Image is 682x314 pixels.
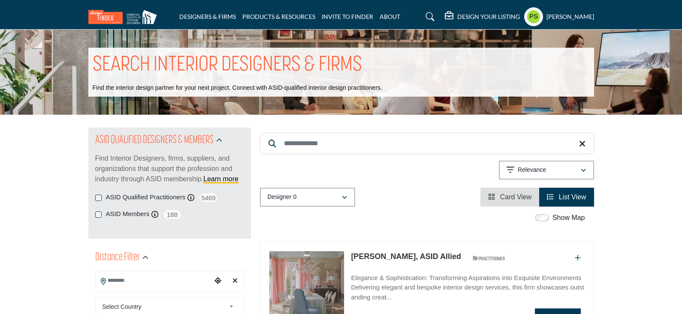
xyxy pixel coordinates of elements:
a: Add To List [575,254,581,262]
img: Site Logo [88,10,161,24]
label: ASID Qualified Practitioners [106,192,186,202]
div: Clear search location [229,272,241,290]
label: Show Map [552,213,585,223]
button: Relevance [499,161,594,180]
a: INVITE TO FINDER [322,13,373,20]
a: Learn more [203,175,238,183]
span: List View [559,193,586,201]
p: Find the interior design partner for your next project. Connect with ASID-qualified interior desi... [93,84,382,92]
div: Choose your current location [211,272,224,290]
button: Designer 0 [260,188,355,207]
p: Designer 0 [268,193,297,201]
input: ASID Qualified Practitioners checkbox [95,195,102,201]
span: Card View [500,193,532,201]
label: ASID Members [106,209,150,219]
li: List View [539,188,594,207]
p: Relevance [518,166,546,174]
input: Search Keyword [260,133,594,154]
a: DESIGNERS & FIRMS [179,13,236,20]
li: Card View [480,188,539,207]
a: [PERSON_NAME], ASID Allied [351,252,461,261]
span: 5469 [199,192,218,203]
input: Search Location [96,272,211,289]
h2: Distance Filter [95,250,140,265]
a: PRODUCTS & RESOURCES [242,13,315,20]
p: Elegance & Sophistication: Transforming Aspirations into Exquisite Environments Delivering elegan... [351,273,585,302]
button: Show hide supplier dropdown [524,7,543,26]
div: DESIGN YOUR LISTING [445,12,520,22]
a: View List [547,193,586,201]
h2: ASID QUALIFIED DESIGNERS & MEMBERS [95,133,214,148]
input: ASID Members checkbox [95,211,102,218]
a: View Card [488,193,531,201]
h1: SEARCH INTERIOR DESIGNERS & FIRMS [93,52,362,79]
p: Find Interior Designers, firms, suppliers, and organizations that support the profession and indu... [95,153,244,184]
a: Elegance & Sophistication: Transforming Aspirations into Exquisite Environments Delivering elegan... [351,268,585,302]
h5: DESIGN YOUR LISTING [457,13,520,21]
span: Select Country [102,302,226,312]
p: Brittany Johnston, ASID Allied [351,251,461,262]
a: Search [417,10,440,24]
img: ASID Qualified Practitioners Badge Icon [469,253,508,264]
span: 188 [163,209,182,220]
h5: [PERSON_NAME] [546,12,594,21]
a: ABOUT [380,13,400,20]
